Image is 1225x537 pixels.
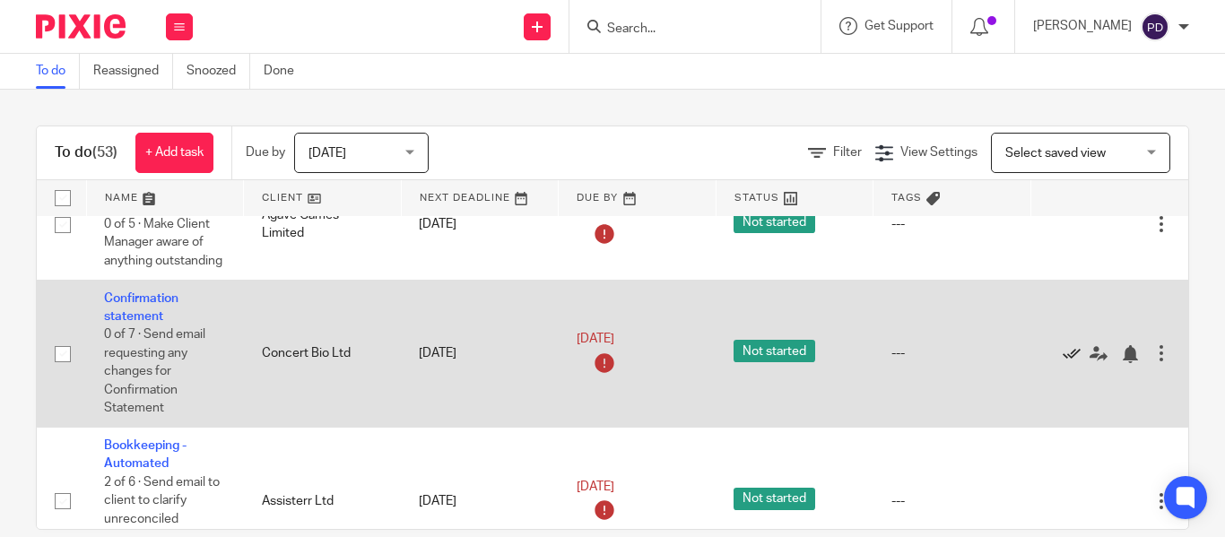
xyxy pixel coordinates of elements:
[864,20,934,32] span: Get Support
[1005,147,1106,160] span: Select saved view
[734,488,815,510] span: Not started
[244,169,402,280] td: Agave Games Limited
[577,481,614,493] span: [DATE]
[734,211,815,233] span: Not started
[246,143,285,161] p: Due by
[92,145,117,160] span: (53)
[244,280,402,428] td: Concert Bio Ltd
[264,54,308,89] a: Done
[36,54,80,89] a: To do
[401,280,559,428] td: [DATE]
[401,169,559,280] td: [DATE]
[900,146,977,159] span: View Settings
[605,22,767,38] input: Search
[1063,344,1090,362] a: Mark as done
[891,193,922,203] span: Tags
[577,333,614,345] span: [DATE]
[1033,17,1132,35] p: [PERSON_NAME]
[55,143,117,162] h1: To do
[1141,13,1169,41] img: svg%3E
[308,147,346,160] span: [DATE]
[104,439,187,470] a: Bookkeeping - Automated
[104,218,222,267] span: 0 of 5 · Make Client Manager aware of anything outstanding
[891,344,1013,362] div: ---
[891,492,1013,510] div: ---
[104,292,178,323] a: Confirmation statement
[36,14,126,39] img: Pixie
[93,54,173,89] a: Reassigned
[104,328,205,414] span: 0 of 7 · Send email requesting any changes for Confirmation Statement
[187,54,250,89] a: Snoozed
[891,215,1013,233] div: ---
[734,340,815,362] span: Not started
[833,146,862,159] span: Filter
[135,133,213,173] a: + Add task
